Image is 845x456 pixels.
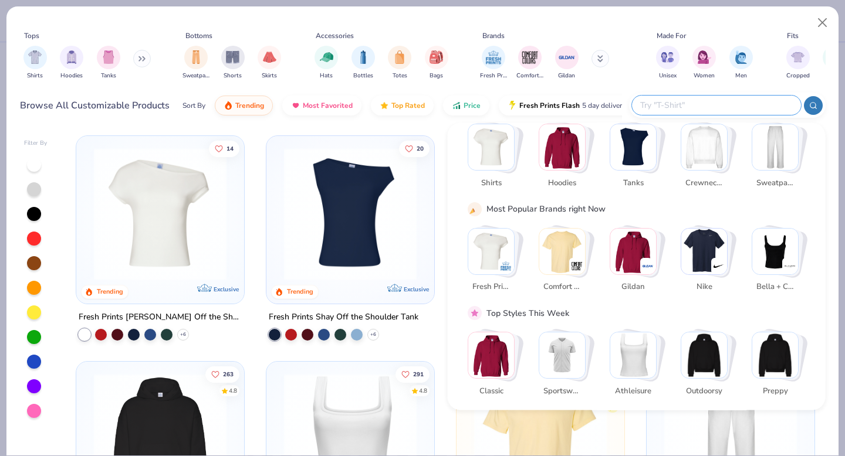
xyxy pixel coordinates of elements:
span: Shirts [472,177,510,189]
span: 5 day delivery [582,99,626,113]
span: Totes [393,72,407,80]
div: filter for Shirts [23,46,47,80]
img: Sweatpants [752,124,798,170]
div: filter for Totes [388,46,411,80]
span: 263 [224,371,234,377]
img: Bottles Image [357,50,370,64]
span: + 6 [180,331,186,338]
button: filter button [388,46,411,80]
div: filter for Bottles [351,46,375,80]
div: filter for Fresh Prints [480,46,507,80]
div: Sort By [182,100,205,111]
span: Unisex [659,72,677,80]
span: Bella + Canvas [756,281,794,293]
button: filter button [23,46,47,80]
span: Top Rated [391,101,425,110]
button: filter button [425,46,448,80]
div: filter for Tanks [97,46,120,80]
img: Bella + Canvas [784,260,796,271]
span: Comfort Colors [543,281,581,293]
div: Tops [24,30,39,41]
span: Cropped [786,72,810,80]
div: filter for Hoodies [60,46,83,80]
div: filter for Gildan [555,46,579,80]
button: filter button [221,46,245,80]
span: 20 [417,145,424,151]
img: Crewnecks [681,124,727,170]
button: filter button [516,46,543,80]
button: filter button [315,46,338,80]
button: Stack Card Button Gildan [610,227,664,297]
button: Stack Card Button Crewnecks [681,124,735,193]
button: Fresh Prints Flash5 day delivery [499,96,634,115]
img: Athleisure [610,332,656,378]
button: Stack Card Button Tanks [610,124,664,193]
span: 291 [413,371,424,377]
img: Gildan [642,260,654,271]
div: Brands [482,30,505,41]
input: Try "T-Shirt" [639,98,793,112]
img: Shirts Image [28,50,42,64]
img: Tanks Image [102,50,115,64]
img: Women Image [698,50,711,64]
div: filter for Cropped [786,46,810,80]
button: Like [209,140,240,156]
img: Unisex Image [661,50,674,64]
img: Shirts [468,124,514,170]
div: 4.8 [229,386,238,395]
img: Nike [681,228,727,274]
button: filter button [182,46,209,80]
img: Outdoorsy [681,332,727,378]
img: Fresh Prints [468,228,514,274]
div: filter for Sweatpants [182,46,209,80]
button: filter button [480,46,507,80]
div: filter for Bags [425,46,448,80]
img: Sweatpants Image [190,50,202,64]
button: filter button [97,46,120,80]
img: trending.gif [224,101,233,110]
span: Exclusive [214,285,239,293]
img: Bella + Canvas [752,228,798,274]
span: Nike [685,281,723,293]
button: filter button [555,46,579,80]
button: Top Rated [371,96,434,115]
span: Comfort Colors [516,72,543,80]
img: Comfort Colors Image [521,49,539,66]
img: pink_star.gif [469,308,480,318]
button: filter button [351,46,375,80]
button: Stack Card Button Athleisure [610,332,664,401]
img: Bags Image [430,50,442,64]
div: Filter By [24,139,48,148]
div: 4.8 [419,386,427,395]
div: filter for Women [692,46,716,80]
div: filter for Hats [315,46,338,80]
span: Fresh Prints Flash [519,101,580,110]
span: Trending [235,101,264,110]
div: filter for Unisex [656,46,680,80]
span: Preppy [756,385,794,397]
div: Accessories [316,30,354,41]
div: Top Styles This Week [486,307,569,319]
img: flash.gif [508,101,517,110]
button: filter button [60,46,83,80]
span: Gildan [614,281,652,293]
img: party_popper.gif [469,203,480,214]
span: Fresh Prints [480,72,507,80]
div: Most Popular Brands right Now [486,203,606,215]
button: filter button [786,46,810,80]
img: Gildan [610,228,656,274]
img: TopRated.gif [380,101,389,110]
button: Stack Card Button Nike [681,227,735,297]
img: Tanks [610,124,656,170]
img: Comfort Colors [539,228,585,274]
span: + 6 [370,331,376,338]
button: filter button [258,46,281,80]
span: Athleisure [614,385,652,397]
button: Stack Card Button Comfort Colors [539,227,593,297]
img: a1c94bf0-cbc2-4c5c-96ec-cab3b8502a7f [88,148,232,280]
img: Comfort Colors [571,260,583,271]
span: Tanks [101,72,116,80]
button: Stack Card Button Shirts [468,124,522,193]
button: Stack Card Button Preppy [752,332,806,401]
span: Women [694,72,715,80]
